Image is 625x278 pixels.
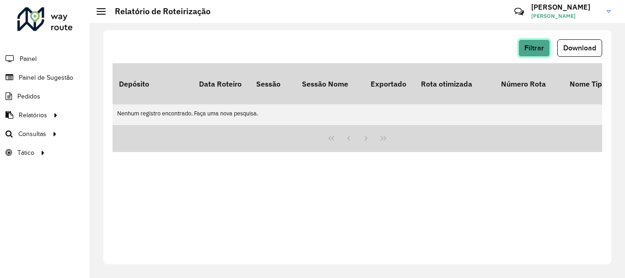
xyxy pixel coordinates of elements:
button: Filtrar [518,39,550,57]
th: Sessão [250,63,296,104]
th: Data Roteiro [193,63,250,104]
span: Tático [17,148,34,158]
th: Rota otimizada [415,63,495,104]
button: Download [557,39,602,57]
span: Consultas [18,129,46,139]
span: Pedidos [17,92,40,101]
th: Número Rota [495,63,563,104]
th: Sessão Nome [296,63,364,104]
h3: [PERSON_NAME] [531,3,600,11]
span: Download [563,44,596,52]
span: Filtrar [524,44,544,52]
span: Relatórios [19,110,47,120]
h2: Relatório de Roteirização [106,6,210,16]
span: Painel [20,54,37,64]
span: Painel de Sugestão [19,73,73,82]
a: Contato Rápido [509,2,529,22]
th: Exportado [364,63,415,104]
span: [PERSON_NAME] [531,12,600,20]
th: Depósito [113,63,193,104]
